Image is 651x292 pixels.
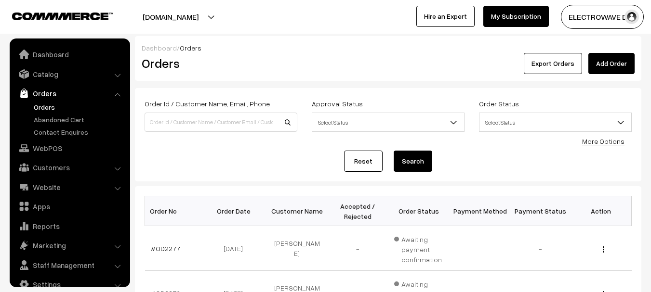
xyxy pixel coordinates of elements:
[31,114,127,125] a: Abandoned Cart
[388,196,449,226] th: Order Status
[142,44,177,52] a: Dashboard
[31,127,127,137] a: Contact Enquires
[142,43,635,53] div: /
[206,196,266,226] th: Order Date
[561,5,644,29] button: ELECTROWAVE DE…
[327,226,388,271] td: -
[416,6,475,27] a: Hire an Expert
[206,226,266,271] td: [DATE]
[510,226,571,271] td: -
[266,226,327,271] td: [PERSON_NAME]
[483,6,549,27] a: My Subscription
[151,244,180,253] a: #OD2277
[312,113,465,132] span: Select Status
[145,99,270,109] label: Order Id / Customer Name, Email, Phone
[582,137,624,145] a: More Options
[12,178,127,196] a: Website
[12,13,113,20] img: COMMMERCE
[312,99,363,109] label: Approval Status
[479,113,632,132] span: Select Status
[12,159,127,176] a: Customers
[145,113,297,132] input: Order Id / Customer Name / Customer Email / Customer Phone
[12,10,96,21] a: COMMMERCE
[479,114,631,131] span: Select Status
[12,217,127,235] a: Reports
[394,232,443,265] span: Awaiting payment confirmation
[312,114,464,131] span: Select Status
[12,256,127,274] a: Staff Management
[327,196,388,226] th: Accepted / Rejected
[479,99,519,109] label: Order Status
[266,196,327,226] th: Customer Name
[142,56,296,71] h2: Orders
[31,102,127,112] a: Orders
[524,53,582,74] button: Export Orders
[12,140,127,157] a: WebPOS
[12,237,127,254] a: Marketing
[344,151,383,172] a: Reset
[394,151,432,172] button: Search
[180,44,201,52] span: Orders
[603,246,604,253] img: Menu
[109,5,232,29] button: [DOMAIN_NAME]
[571,196,631,226] th: Action
[12,65,127,83] a: Catalog
[510,196,571,226] th: Payment Status
[12,85,127,102] a: Orders
[624,10,639,24] img: user
[12,46,127,63] a: Dashboard
[449,196,510,226] th: Payment Method
[145,196,206,226] th: Order No
[588,53,635,74] a: Add Order
[12,198,127,215] a: Apps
